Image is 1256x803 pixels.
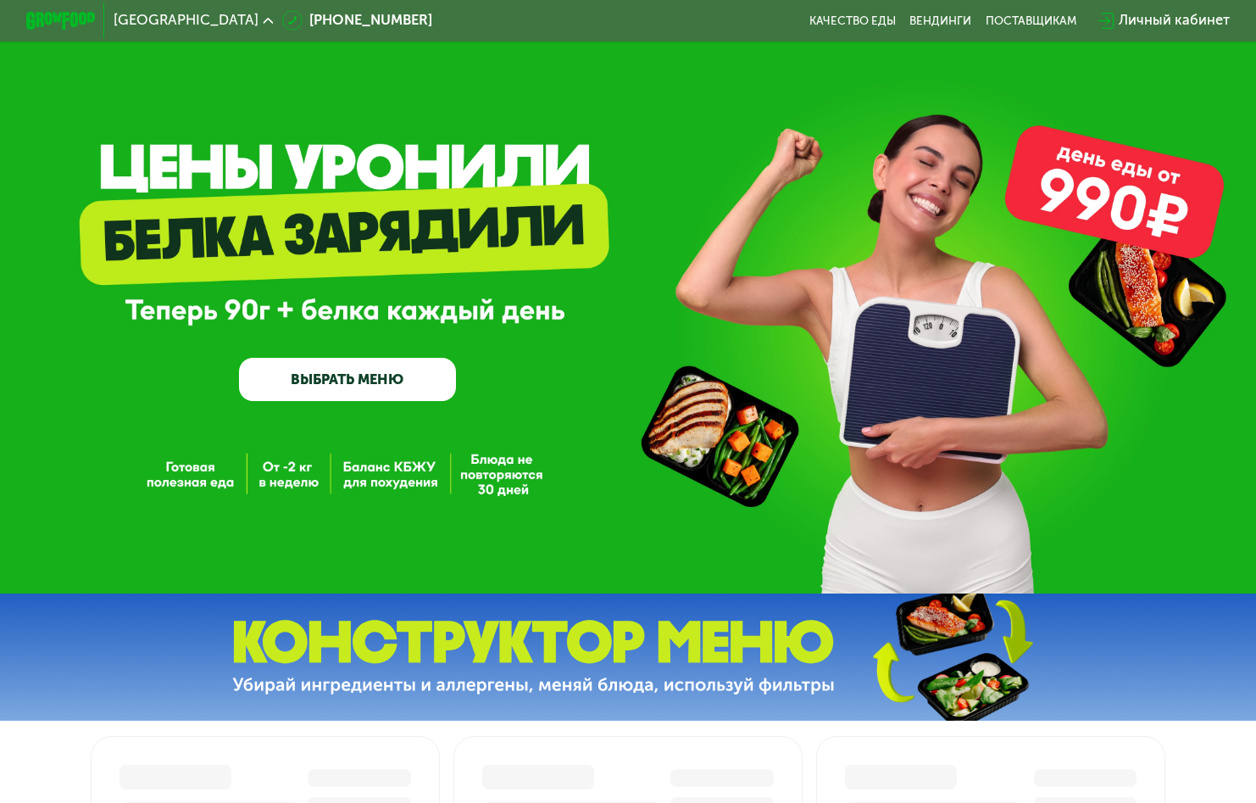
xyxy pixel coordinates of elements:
span: [GEOGRAPHIC_DATA] [114,14,258,27]
div: поставщикам [986,14,1076,27]
div: Личный кабинет [1119,10,1230,31]
a: [PHONE_NUMBER] [282,10,433,31]
a: ВЫБРАТЬ МЕНЮ [239,358,456,401]
a: Качество еды [809,14,896,27]
a: Вендинги [909,14,971,27]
